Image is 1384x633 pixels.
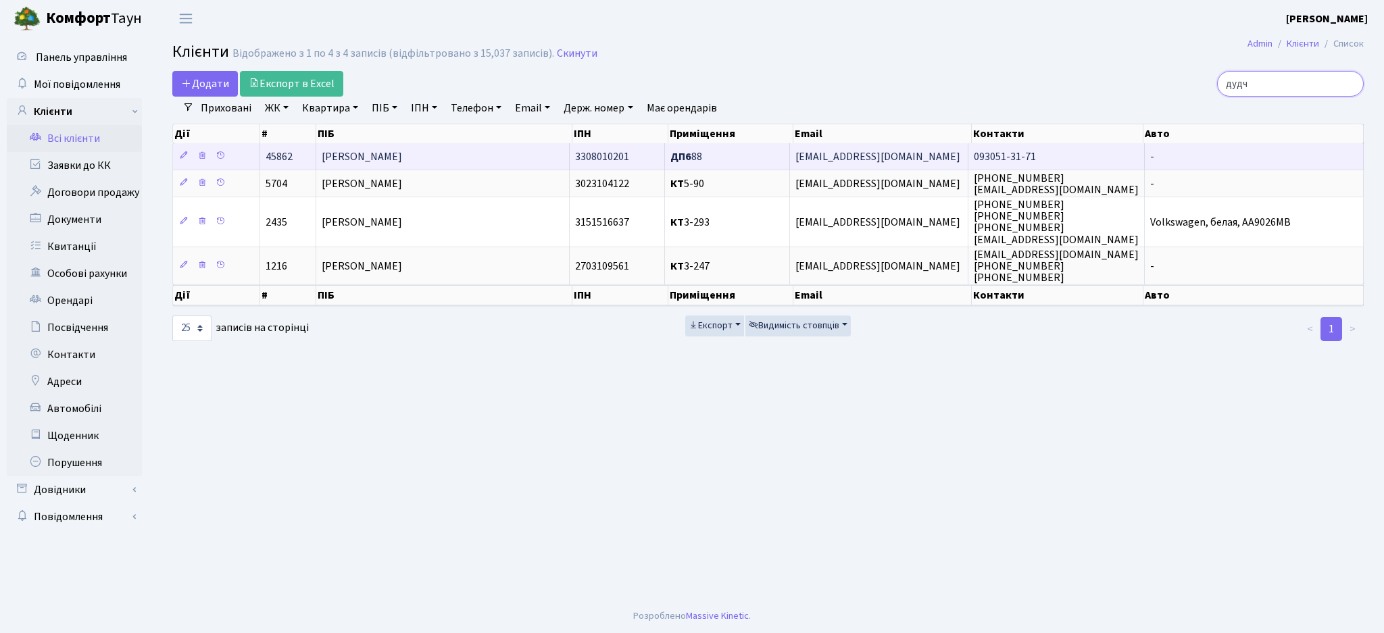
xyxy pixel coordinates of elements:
th: ІПН [572,124,668,143]
a: Щоденник [7,422,142,449]
li: Список [1319,36,1364,51]
span: [EMAIL_ADDRESS][DOMAIN_NAME] [PHONE_NUMBER] [PHONE_NUMBER] [974,247,1139,285]
a: Додати [172,71,238,97]
th: Контакти [972,285,1143,305]
span: Видимість стовпців [749,319,839,332]
button: Експорт [685,315,744,336]
span: Volkswagen, белая, АА9026МВ [1150,215,1291,230]
span: 3-293 [670,215,710,230]
a: Посвідчення [7,314,142,341]
th: Контакти [972,124,1143,143]
input: Пошук... [1217,71,1364,97]
span: 5704 [266,176,287,191]
a: Всі клієнти [7,125,142,152]
span: [EMAIL_ADDRESS][DOMAIN_NAME] [795,259,960,274]
th: # [260,285,316,305]
a: Квитанції [7,233,142,260]
th: ПІБ [316,285,572,305]
a: Договори продажу [7,179,142,206]
a: ЖК [259,97,294,120]
b: Комфорт [46,7,111,29]
span: 2435 [266,215,287,230]
th: ІПН [572,285,668,305]
span: - [1150,149,1154,164]
th: Приміщення [668,285,793,305]
b: КТ [670,259,684,274]
a: Адреси [7,368,142,395]
th: Авто [1143,124,1364,143]
a: Email [510,97,555,120]
a: Massive Kinetic [686,609,749,623]
span: - [1150,259,1154,274]
span: 3-247 [670,259,710,274]
a: Порушення [7,449,142,476]
a: [PERSON_NAME] [1286,11,1368,27]
span: 5-90 [670,176,704,191]
span: [EMAIL_ADDRESS][DOMAIN_NAME] [795,176,960,191]
a: Клієнти [1287,36,1319,51]
span: 093051-31-71 [974,149,1036,164]
span: Додати [181,76,229,91]
a: Квартира [297,97,364,120]
a: Повідомлення [7,503,142,530]
span: 2703109561 [575,259,629,274]
span: Клієнти [172,40,229,64]
a: Телефон [445,97,507,120]
a: Експорт в Excel [240,71,343,97]
span: 1216 [266,259,287,274]
a: Довідники [7,476,142,503]
span: [EMAIL_ADDRESS][DOMAIN_NAME] [795,149,960,164]
a: Мої повідомлення [7,71,142,98]
a: Клієнти [7,98,142,125]
b: КТ [670,215,684,230]
a: Автомобілі [7,395,142,422]
th: Дії [173,124,260,143]
img: logo.png [14,5,41,32]
a: Має орендарів [641,97,722,120]
span: 45862 [266,149,293,164]
a: Держ. номер [558,97,638,120]
a: ПІБ [366,97,403,120]
a: Документи [7,206,142,233]
span: [PERSON_NAME] [322,215,402,230]
span: [EMAIL_ADDRESS][DOMAIN_NAME] [795,215,960,230]
span: [PERSON_NAME] [322,149,402,164]
a: Admin [1247,36,1272,51]
span: 3023104122 [575,176,629,191]
span: [PERSON_NAME] [322,176,402,191]
a: ІПН [405,97,443,120]
label: записів на сторінці [172,315,309,341]
span: Таун [46,7,142,30]
span: [PHONE_NUMBER] [PHONE_NUMBER] [PHONE_NUMBER] [EMAIL_ADDRESS][DOMAIN_NAME] [974,197,1139,247]
b: ДП6 [670,149,691,164]
a: Скинути [557,47,597,60]
span: Панель управління [36,50,127,65]
th: Email [793,285,972,305]
a: 1 [1320,317,1342,341]
a: Приховані [195,97,257,120]
a: Орендарі [7,287,142,314]
b: КТ [670,176,684,191]
span: [PHONE_NUMBER] [EMAIL_ADDRESS][DOMAIN_NAME] [974,171,1139,197]
a: Заявки до КК [7,152,142,179]
nav: breadcrumb [1227,30,1384,58]
th: Email [793,124,972,143]
th: Приміщення [668,124,793,143]
span: 3308010201 [575,149,629,164]
th: ПІБ [316,124,572,143]
a: Панель управління [7,44,142,71]
th: Авто [1143,285,1364,305]
span: 88 [670,149,702,164]
b: [PERSON_NAME] [1286,11,1368,26]
th: # [260,124,316,143]
button: Переключити навігацію [169,7,203,30]
div: Відображено з 1 по 4 з 4 записів (відфільтровано з 15,037 записів). [232,47,554,60]
a: Контакти [7,341,142,368]
div: Розроблено . [633,609,751,624]
span: Експорт [689,319,733,332]
span: [PERSON_NAME] [322,259,402,274]
span: 3151516637 [575,215,629,230]
select: записів на сторінці [172,315,212,341]
span: Мої повідомлення [34,77,120,92]
span: - [1150,176,1154,191]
